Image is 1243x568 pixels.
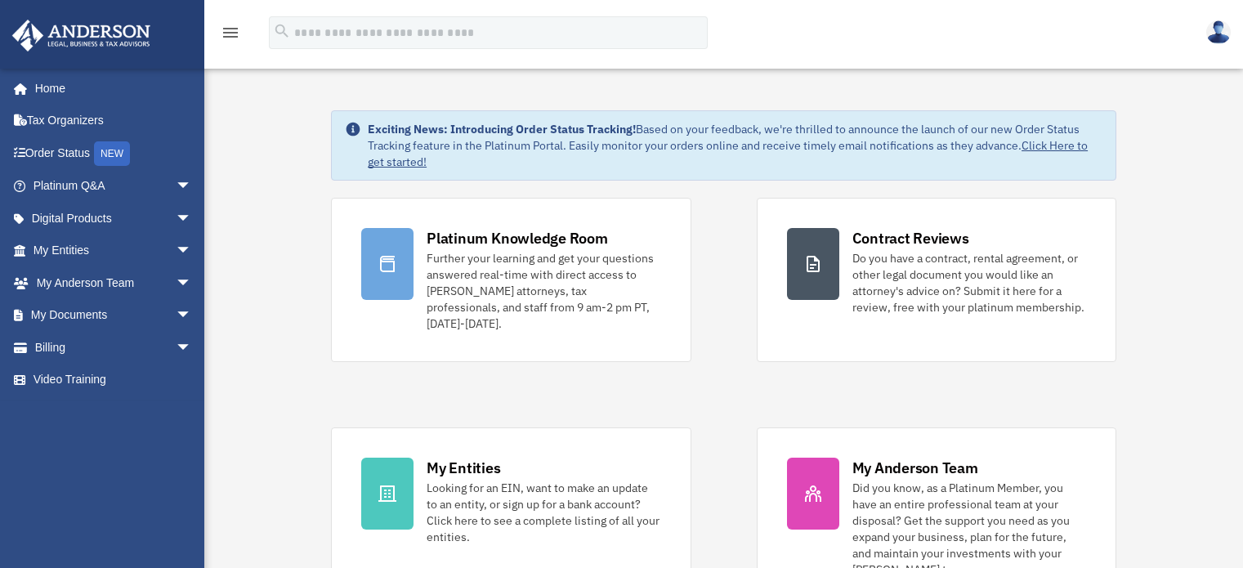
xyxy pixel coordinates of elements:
[427,458,500,478] div: My Entities
[221,29,240,42] a: menu
[427,480,660,545] div: Looking for an EIN, want to make an update to an entity, or sign up for a bank account? Click her...
[11,364,217,396] a: Video Training
[7,20,155,51] img: Anderson Advisors Platinum Portal
[331,198,691,362] a: Platinum Knowledge Room Further your learning and get your questions answered real-time with dire...
[852,250,1086,315] div: Do you have a contract, rental agreement, or other legal document you would like an attorney's ad...
[176,331,208,365] span: arrow_drop_down
[11,299,217,332] a: My Documentsarrow_drop_down
[11,202,217,235] a: Digital Productsarrow_drop_down
[11,266,217,299] a: My Anderson Teamarrow_drop_down
[757,198,1116,362] a: Contract Reviews Do you have a contract, rental agreement, or other legal document you would like...
[176,170,208,203] span: arrow_drop_down
[852,228,969,248] div: Contract Reviews
[11,235,217,267] a: My Entitiesarrow_drop_down
[176,266,208,300] span: arrow_drop_down
[176,235,208,268] span: arrow_drop_down
[368,138,1088,169] a: Click Here to get started!
[1206,20,1231,44] img: User Pic
[176,202,208,235] span: arrow_drop_down
[11,105,217,137] a: Tax Organizers
[427,228,608,248] div: Platinum Knowledge Room
[852,458,978,478] div: My Anderson Team
[11,170,217,203] a: Platinum Q&Aarrow_drop_down
[11,331,217,364] a: Billingarrow_drop_down
[368,122,636,136] strong: Exciting News: Introducing Order Status Tracking!
[94,141,130,166] div: NEW
[368,121,1102,170] div: Based on your feedback, we're thrilled to announce the launch of our new Order Status Tracking fe...
[427,250,660,332] div: Further your learning and get your questions answered real-time with direct access to [PERSON_NAM...
[11,136,217,170] a: Order StatusNEW
[11,72,208,105] a: Home
[176,299,208,333] span: arrow_drop_down
[273,22,291,40] i: search
[221,23,240,42] i: menu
